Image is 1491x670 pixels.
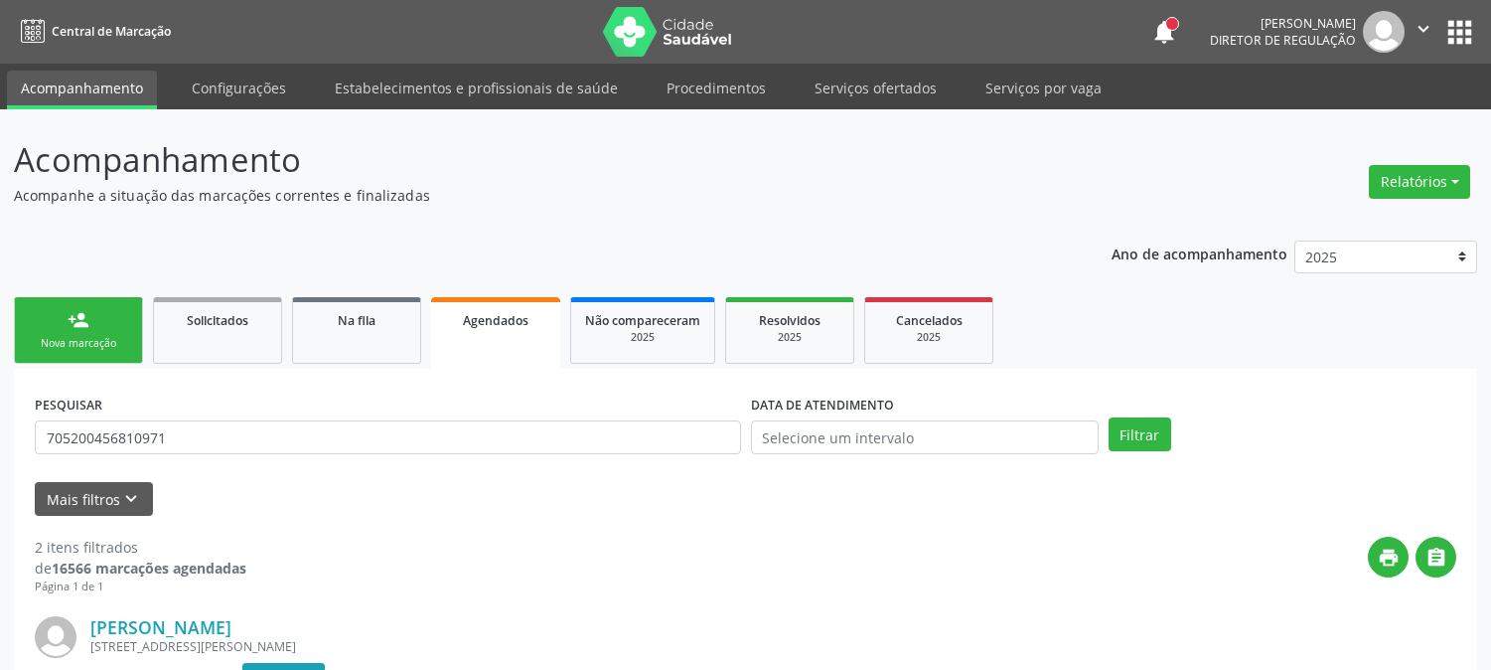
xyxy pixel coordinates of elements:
div: person_add [68,309,89,331]
button: print [1368,537,1409,578]
button:  [1416,537,1456,578]
span: Cancelados [896,312,963,329]
div: [PERSON_NAME] [1210,15,1356,32]
span: Solicitados [187,312,248,329]
a: [PERSON_NAME] [90,616,231,638]
div: Nova marcação [29,336,128,351]
p: Acompanhamento [14,135,1038,185]
div: 2025 [879,330,978,345]
button: Relatórios [1369,165,1470,199]
span: Resolvidos [759,312,820,329]
p: Acompanhe a situação das marcações correntes e finalizadas [14,185,1038,206]
button:  [1405,11,1442,53]
div: 2025 [740,330,839,345]
label: DATA DE ATENDIMENTO [751,390,894,420]
button: Mais filtroskeyboard_arrow_down [35,482,153,517]
a: Serviços ofertados [801,71,951,105]
a: Procedimentos [653,71,780,105]
a: Estabelecimentos e profissionais de saúde [321,71,632,105]
span: Central de Marcação [52,23,171,40]
span: Não compareceram [585,312,700,329]
img: img [1363,11,1405,53]
a: Acompanhamento [7,71,157,109]
a: Central de Marcação [14,15,171,48]
a: Configurações [178,71,300,105]
div: de [35,558,246,579]
div: 2 itens filtrados [35,537,246,558]
input: Selecione um intervalo [751,420,1099,454]
button: apps [1442,15,1477,50]
i:  [1413,18,1434,40]
span: Na fila [338,312,375,329]
button: Filtrar [1109,418,1171,451]
i: keyboard_arrow_down [120,488,142,510]
i: print [1378,547,1400,569]
div: [STREET_ADDRESS][PERSON_NAME] [90,638,1158,655]
i:  [1425,547,1447,569]
label: PESQUISAR [35,390,102,420]
strong: 16566 marcações agendadas [52,559,246,578]
a: Serviços por vaga [971,71,1116,105]
span: Diretor de regulação [1210,32,1356,49]
span: Agendados [463,312,528,329]
div: 2025 [585,330,700,345]
p: Ano de acompanhamento [1112,241,1287,265]
div: Página 1 de 1 [35,579,246,595]
input: Nome, CNS [35,420,741,454]
button: notifications [1150,18,1178,46]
